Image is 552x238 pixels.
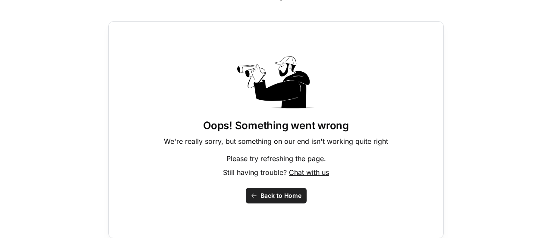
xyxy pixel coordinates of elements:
span: Back to Home [260,191,301,200]
p: We're really sorry, but something on our end isn't working quite right [164,136,388,146]
button: Back to Home [246,188,307,203]
h1: Oops! Something went wrong [203,119,349,133]
p: Still having trouble? [223,167,329,178]
span: Chat with us [289,168,329,177]
p: Please try refreshing the page. [226,153,326,164]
